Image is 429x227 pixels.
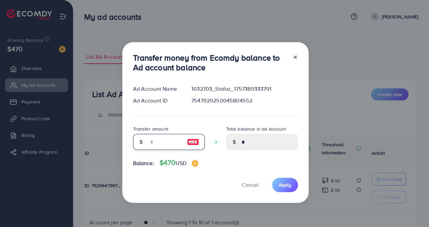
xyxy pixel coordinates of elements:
label: Transfer amount [133,126,168,132]
img: image [192,160,198,167]
button: Cancel [233,178,267,192]
div: Ad Account Name [128,85,186,93]
div: 1032703_Stafaz_1757389333791 [186,85,303,93]
iframe: Chat [401,197,424,222]
span: Balance: [133,159,154,167]
div: 7547929250045804552 [186,97,303,104]
span: USD [176,159,186,167]
h4: $470 [160,159,198,167]
h3: Transfer money from Ecomdy balance to Ad account balance [133,53,287,72]
img: image [187,138,199,146]
span: Apply [279,181,291,188]
button: Apply [272,178,298,192]
label: Total balance in ad account [226,126,286,132]
span: Cancel [242,181,258,188]
div: Ad Account ID [128,97,186,104]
